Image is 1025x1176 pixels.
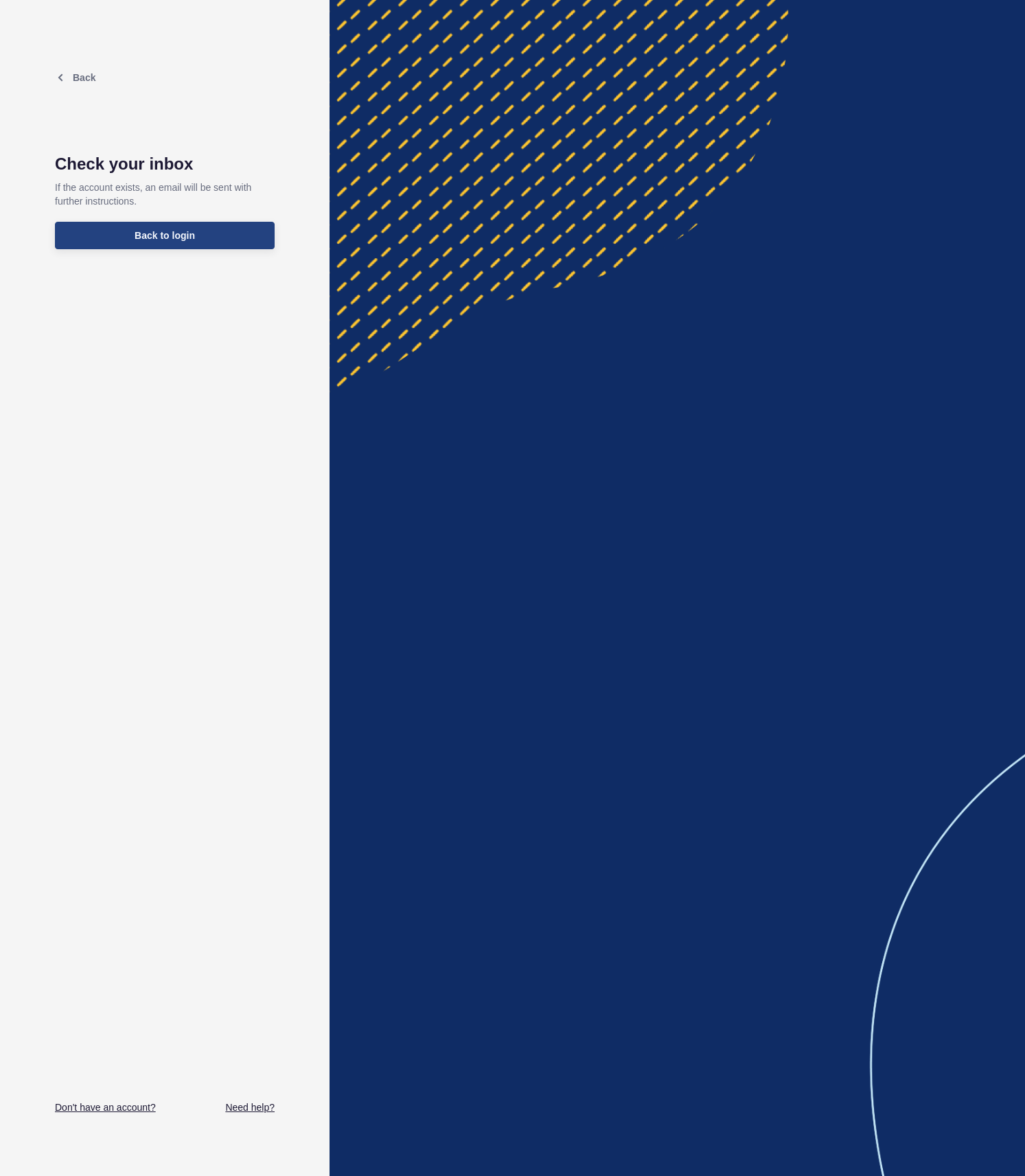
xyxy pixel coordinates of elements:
a: Back [55,72,95,83]
button: Back to login [55,222,275,249]
span: Back to login [135,229,195,242]
a: Need help? [225,1100,275,1114]
span: Back [73,72,95,83]
h1: Check your inbox [55,154,275,174]
p: If the account exists, an email will be sent with further instructions. [55,174,275,215]
a: Don't have an account? [55,1100,156,1114]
